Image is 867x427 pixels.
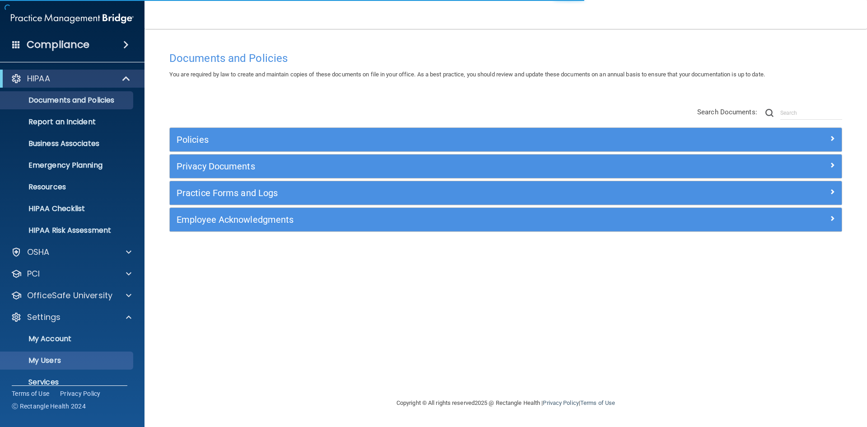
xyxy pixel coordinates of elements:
[27,247,50,258] p: OSHA
[60,389,101,398] a: Privacy Policy
[6,356,129,365] p: My Users
[27,38,89,51] h4: Compliance
[6,334,129,343] p: My Account
[27,268,40,279] p: PCI
[765,109,774,117] img: ic-search.3b580494.png
[11,312,131,323] a: Settings
[543,399,578,406] a: Privacy Policy
[11,290,131,301] a: OfficeSafe University
[6,183,129,192] p: Resources
[11,247,131,258] a: OSHA
[177,212,835,227] a: Employee Acknowledgments
[697,108,757,116] span: Search Documents:
[177,132,835,147] a: Policies
[341,389,671,418] div: Copyright © All rights reserved 2025 @ Rectangle Health | |
[780,106,842,120] input: Search
[177,215,667,225] h5: Employee Acknowledgments
[177,135,667,145] h5: Policies
[27,73,50,84] p: HIPAA
[12,402,86,411] span: Ⓒ Rectangle Health 2024
[6,204,129,213] p: HIPAA Checklist
[169,52,842,64] h4: Documents and Policies
[6,378,129,387] p: Services
[27,290,112,301] p: OfficeSafe University
[6,96,129,105] p: Documents and Policies
[6,161,129,170] p: Emergency Planning
[177,159,835,174] a: Privacy Documents
[11,9,134,28] img: PMB logo
[580,399,615,406] a: Terms of Use
[169,71,765,78] span: You are required by law to create and maintain copies of these documents on file in your office. ...
[177,186,835,200] a: Practice Forms and Logs
[177,188,667,198] h5: Practice Forms and Logs
[11,73,131,84] a: HIPAA
[27,312,61,323] p: Settings
[6,226,129,235] p: HIPAA Risk Assessment
[11,268,131,279] a: PCI
[177,161,667,171] h5: Privacy Documents
[12,389,49,398] a: Terms of Use
[6,117,129,127] p: Report an Incident
[6,139,129,148] p: Business Associates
